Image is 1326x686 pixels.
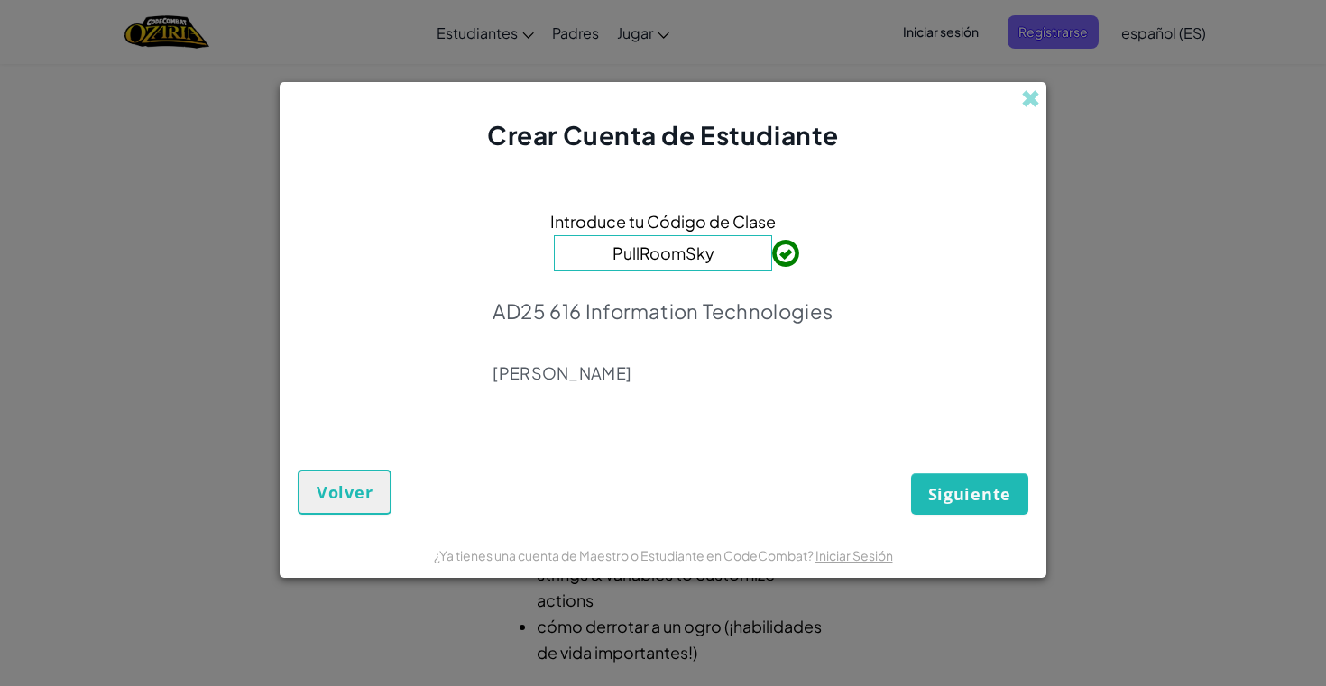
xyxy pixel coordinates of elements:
button: Volver [298,470,391,515]
span: Introduce tu Código de Clase [550,208,776,234]
a: Iniciar Sesión [815,547,893,563]
span: Volver [317,481,373,503]
button: Siguiente [911,473,1028,515]
p: [PERSON_NAME] [493,362,833,384]
span: Crear Cuenta de Estudiante [487,119,839,151]
span: Siguiente [928,483,1011,505]
span: ¿Ya tienes una cuenta de Maestro o Estudiante en CodeCombat? [434,547,815,563]
p: AD25 616 Information Technologies [493,298,833,324]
